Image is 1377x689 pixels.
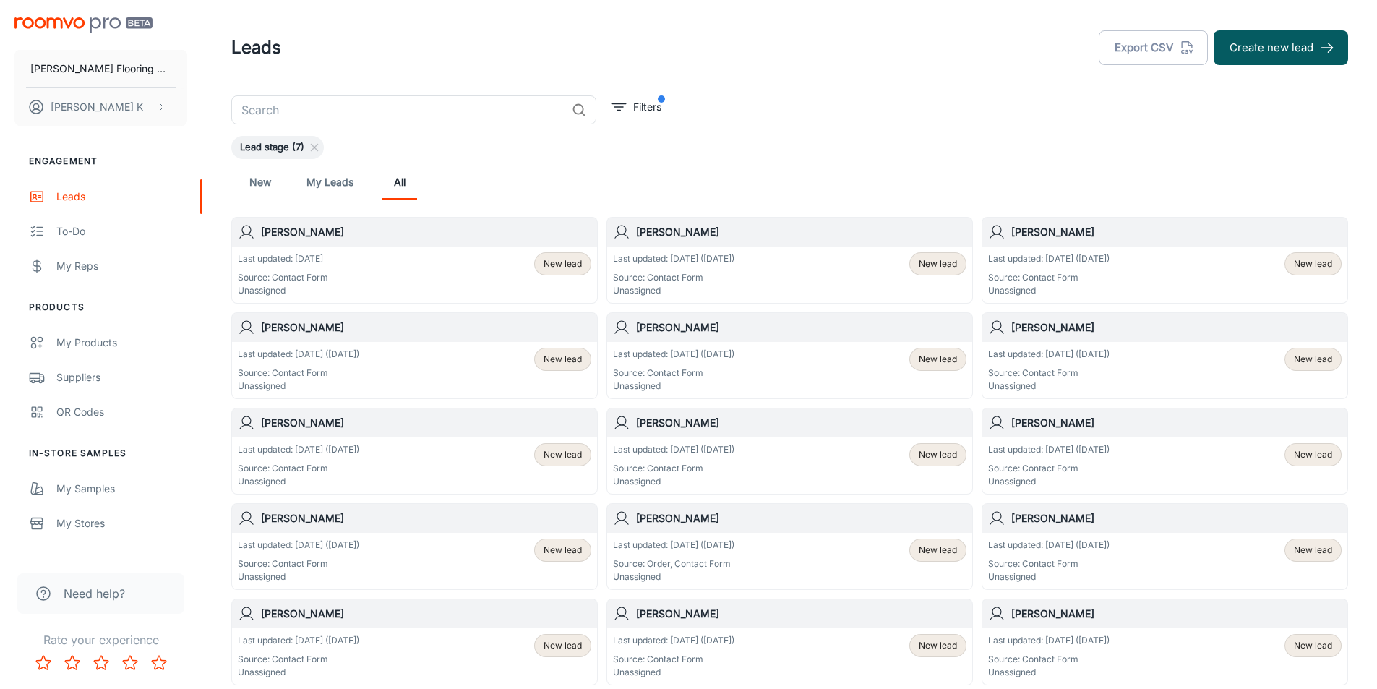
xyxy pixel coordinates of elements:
span: New lead [919,448,957,461]
button: Rate 1 star [29,649,58,677]
h6: [PERSON_NAME] [261,415,591,431]
a: [PERSON_NAME]Last updated: [DATE] ([DATE])Source: Contact FormUnassignedNew lead [606,217,973,304]
p: [PERSON_NAME] Flooring Center Inc [30,61,171,77]
p: Unassigned [238,666,359,679]
a: [PERSON_NAME]Last updated: [DATE] ([DATE])Source: Contact FormUnassignedNew lead [606,408,973,495]
button: [PERSON_NAME] K [14,88,187,126]
h6: [PERSON_NAME] [636,415,966,431]
a: [PERSON_NAME]Last updated: [DATE] ([DATE])Source: Contact FormUnassignedNew lead [231,503,598,590]
p: Unassigned [613,666,734,679]
p: Rate your experience [12,631,190,649]
a: [PERSON_NAME]Last updated: [DATE] ([DATE])Source: Contact FormUnassignedNew lead [231,408,598,495]
p: Source: Contact Form [988,462,1110,475]
p: Unassigned [988,380,1110,393]
button: Rate 4 star [116,649,145,677]
p: Last updated: [DATE] ([DATE]) [988,539,1110,552]
span: New lead [544,257,582,270]
p: Unassigned [613,475,734,488]
h6: [PERSON_NAME] [1011,415,1342,431]
p: Source: Contact Form [613,653,734,666]
button: [PERSON_NAME] Flooring Center Inc [14,50,187,87]
span: New lead [1294,353,1332,366]
p: Last updated: [DATE] ([DATE]) [238,443,359,456]
p: Unassigned [988,666,1110,679]
h6: [PERSON_NAME] [261,224,591,240]
input: Search [231,95,566,124]
p: Last updated: [DATE] [238,252,328,265]
p: Last updated: [DATE] ([DATE]) [613,252,734,265]
a: [PERSON_NAME]Last updated: [DATE] ([DATE])Source: Contact FormUnassignedNew lead [982,599,1348,685]
p: Last updated: [DATE] ([DATE]) [988,252,1110,265]
span: New lead [1294,544,1332,557]
h6: [PERSON_NAME] [636,320,966,335]
a: My Leads [306,165,353,200]
span: New lead [919,639,957,652]
div: My Reps [56,258,187,274]
h6: [PERSON_NAME] [1011,224,1342,240]
p: Unassigned [613,570,734,583]
a: [PERSON_NAME]Last updated: [DATE] ([DATE])Source: Contact FormUnassignedNew lead [231,312,598,399]
span: New lead [544,448,582,461]
p: Source: Contact Form [238,367,359,380]
p: Source: Contact Form [988,367,1110,380]
p: Last updated: [DATE] ([DATE]) [988,443,1110,456]
p: Unassigned [988,475,1110,488]
p: Unassigned [988,284,1110,297]
p: Last updated: [DATE] ([DATE]) [613,634,734,647]
a: [PERSON_NAME]Last updated: [DATE] ([DATE])Source: Contact FormUnassignedNew lead [606,312,973,399]
button: filter [608,95,665,119]
p: Last updated: [DATE] ([DATE]) [613,539,734,552]
button: Rate 3 star [87,649,116,677]
p: Unassigned [613,284,734,297]
span: New lead [544,639,582,652]
span: New lead [919,257,957,270]
p: Last updated: [DATE] ([DATE]) [238,348,359,361]
h6: [PERSON_NAME] [1011,606,1342,622]
p: Source: Contact Form [238,557,359,570]
p: Unassigned [238,284,328,297]
h6: [PERSON_NAME] [636,606,966,622]
p: Source: Contact Form [238,271,328,284]
span: New lead [1294,448,1332,461]
span: New lead [1294,257,1332,270]
h6: [PERSON_NAME] [636,224,966,240]
button: Rate 5 star [145,649,173,677]
div: Suppliers [56,369,187,385]
p: Last updated: [DATE] ([DATE]) [988,348,1110,361]
button: Export CSV [1099,30,1208,65]
h6: [PERSON_NAME] [636,510,966,526]
a: [PERSON_NAME]Last updated: [DATE] ([DATE])Source: Order, Contact FormUnassignedNew lead [606,503,973,590]
p: Source: Contact Form [988,271,1110,284]
a: New [243,165,278,200]
a: [PERSON_NAME]Last updated: [DATE] ([DATE])Source: Contact FormUnassignedNew lead [606,599,973,685]
a: [PERSON_NAME]Last updated: [DATE] ([DATE])Source: Contact FormUnassignedNew lead [982,312,1348,399]
p: Source: Contact Form [238,653,359,666]
p: Source: Contact Form [613,367,734,380]
span: New lead [1294,639,1332,652]
p: Last updated: [DATE] ([DATE]) [238,634,359,647]
h1: Leads [231,35,281,61]
p: Source: Contact Form [988,557,1110,570]
div: Lead stage (7) [231,136,324,159]
div: Leads [56,189,187,205]
div: My Samples [56,481,187,497]
div: My Stores [56,515,187,531]
p: Source: Contact Form [238,462,359,475]
a: [PERSON_NAME]Last updated: [DATE] ([DATE])Source: Contact FormUnassignedNew lead [982,503,1348,590]
span: New lead [544,544,582,557]
p: [PERSON_NAME] K [51,99,143,115]
a: [PERSON_NAME]Last updated: [DATE] ([DATE])Source: Contact FormUnassignedNew lead [982,408,1348,495]
h6: [PERSON_NAME] [261,606,591,622]
div: QR Codes [56,404,187,420]
p: Filters [633,99,661,115]
p: Last updated: [DATE] ([DATE]) [238,539,359,552]
button: Create new lead [1214,30,1348,65]
p: Last updated: [DATE] ([DATE]) [988,634,1110,647]
span: Lead stage (7) [231,140,313,155]
p: Unassigned [238,475,359,488]
a: [PERSON_NAME]Last updated: [DATE] ([DATE])Source: Contact FormUnassignedNew lead [982,217,1348,304]
p: Source: Contact Form [988,653,1110,666]
img: Roomvo PRO Beta [14,17,153,33]
a: [PERSON_NAME]Last updated: [DATE] ([DATE])Source: Contact FormUnassignedNew lead [231,599,598,685]
h6: [PERSON_NAME] [261,320,591,335]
